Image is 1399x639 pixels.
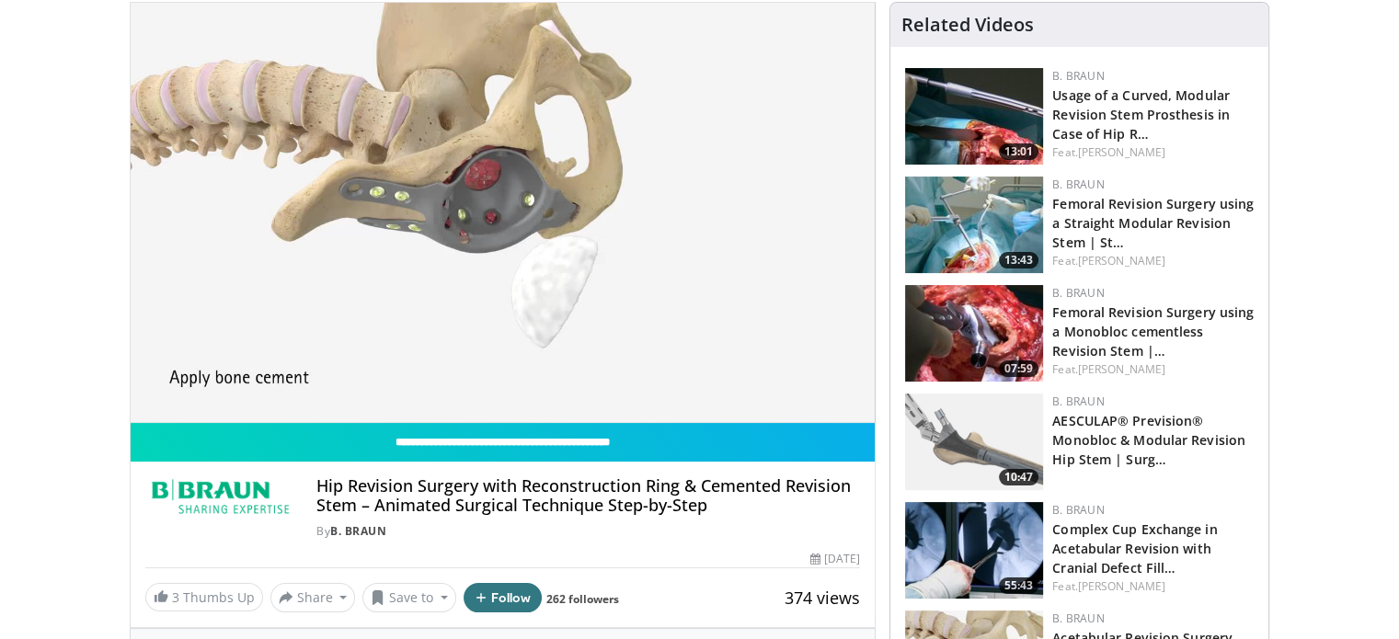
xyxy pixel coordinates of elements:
a: Femoral Revision Surgery using a Monobloc cementless Revision Stem |… [1052,303,1254,359]
a: 07:59 [905,285,1043,382]
a: 262 followers [546,591,619,607]
button: Save to [362,583,456,612]
video-js: Video Player [131,3,876,423]
a: 13:43 [905,177,1043,273]
div: Feat. [1052,361,1254,378]
button: Share [270,583,356,612]
a: 13:01 [905,68,1043,165]
span: 13:01 [999,143,1038,160]
div: [DATE] [810,551,860,567]
h4: Related Videos [901,14,1034,36]
a: 3 Thumbs Up [145,583,263,611]
a: Complex Cup Exchange in Acetabular Revision with Cranial Defect Fill… [1052,520,1217,576]
a: Femoral Revision Surgery using a Straight Modular Revision Stem | St… [1052,195,1254,251]
a: [PERSON_NAME] [1078,578,1165,594]
h4: Hip Revision Surgery with Reconstruction Ring & Cemented Revision Stem – Animated Surgical Techni... [316,476,860,516]
a: [PERSON_NAME] [1078,253,1165,268]
span: 374 views [785,587,860,609]
div: Feat. [1052,144,1254,161]
img: B. Braun [145,476,295,520]
img: 97950487-ad54-47b6-9334-a8a64355b513.150x105_q85_crop-smart_upscale.jpg [905,285,1043,382]
a: [PERSON_NAME] [1078,361,1165,377]
img: 4275ad52-8fa6-4779-9598-00e5d5b95857.150x105_q85_crop-smart_upscale.jpg [905,177,1043,273]
a: B. Braun [1052,502,1104,518]
span: 10:47 [999,469,1038,485]
button: Follow [464,583,543,612]
a: [PERSON_NAME] [1078,144,1165,160]
a: B. Braun [1052,177,1104,192]
a: B. Braun [1052,68,1104,84]
div: By [316,523,860,540]
img: 3f0fddff-fdec-4e4b-bfed-b21d85259955.150x105_q85_crop-smart_upscale.jpg [905,68,1043,165]
span: 13:43 [999,252,1038,268]
span: 55:43 [999,577,1038,594]
img: de8a3f0b-9d6b-4168-8ad5-47c6e5c9e997.png.150x105_q85_crop-smart_upscale.png [905,394,1043,490]
a: B. Braun [330,523,386,539]
a: 55:43 [905,502,1043,599]
a: 10:47 [905,394,1043,490]
a: B. Braun [1052,610,1104,626]
img: 8b64c0ca-f349-41b4-a711-37a94bb885a5.jpg.150x105_q85_crop-smart_upscale.jpg [905,502,1043,599]
a: B. Braun [1052,285,1104,301]
a: B. Braun [1052,394,1104,409]
a: AESCULAP® Prevision® Monobloc & Modular Revision Hip Stem | Surg… [1052,412,1245,468]
div: Feat. [1052,253,1254,269]
div: Feat. [1052,578,1254,595]
span: 07:59 [999,360,1038,377]
span: 3 [172,588,179,606]
a: Usage of a Curved, Modular Revision Stem Prosthesis in Case of Hip R… [1052,86,1230,143]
